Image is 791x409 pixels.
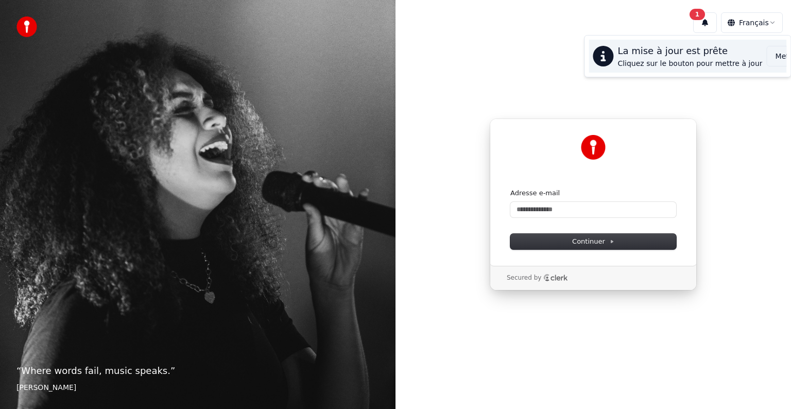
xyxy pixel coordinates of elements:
[572,237,614,246] span: Continuer
[510,234,676,249] button: Continuer
[543,274,568,281] a: Clerk logo
[617,58,762,69] div: Cliquez sur le bouton pour mettre à jour
[693,12,717,33] button: 1
[16,382,379,393] footer: [PERSON_NAME]
[510,189,560,198] label: Adresse e-mail
[507,274,541,282] p: Secured by
[16,364,379,378] p: “ Where words fail, music speaks. ”
[690,9,705,20] div: 1
[617,44,762,58] div: La mise à jour est prête
[16,16,37,37] img: youka
[581,135,606,160] img: Youka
